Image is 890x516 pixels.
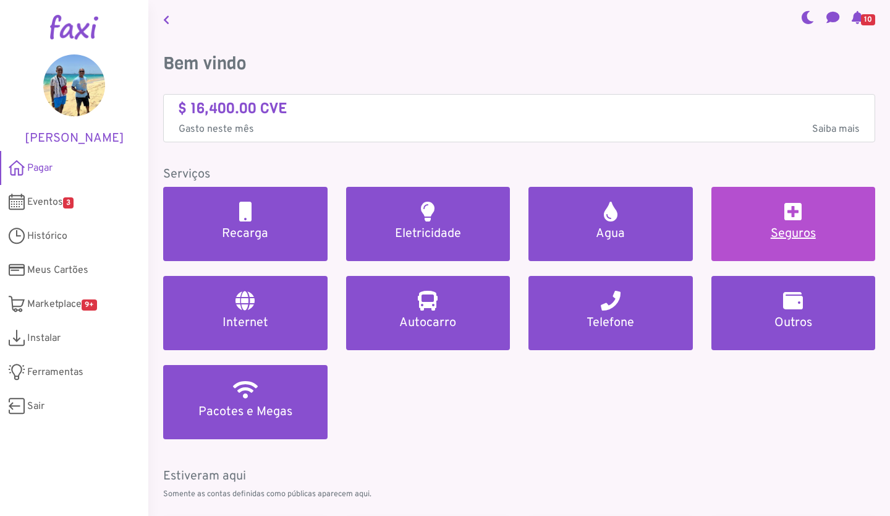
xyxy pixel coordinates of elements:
a: Seguros [711,187,876,261]
a: $ 16,400.00 CVE Gasto neste mêsSaiba mais [179,100,860,137]
span: Histórico [27,229,67,244]
h5: Autocarro [361,316,496,330]
a: Autocarro [346,276,511,350]
a: Outros [711,276,876,350]
span: Meus Cartões [27,263,88,278]
span: Marketplace [27,297,97,312]
a: Internet [163,276,328,350]
h5: Outros [726,316,861,330]
span: Eventos [27,195,74,210]
p: Gasto neste mês [179,122,860,137]
span: Ferramentas [27,365,83,380]
a: Agua [528,187,693,261]
a: [PERSON_NAME] [19,54,130,146]
a: Telefone [528,276,693,350]
h3: Bem vindo [163,53,875,74]
h5: Recarga [178,226,313,241]
a: Eletricidade [346,187,511,261]
h5: Estiveram aqui [163,469,875,484]
span: Saiba mais [812,122,860,137]
h5: Eletricidade [361,226,496,241]
span: Instalar [27,331,61,346]
h5: Serviços [163,167,875,182]
span: Sair [27,399,44,414]
span: Pagar [27,161,53,176]
h4: $ 16,400.00 CVE [179,100,860,118]
h5: [PERSON_NAME] [19,131,130,146]
h5: Seguros [726,226,861,241]
h5: Telefone [543,316,678,330]
a: Recarga [163,187,328,261]
h5: Pacotes e Megas [178,405,313,419]
h5: Agua [543,226,678,241]
span: 3 [63,197,74,209]
span: 9+ [82,299,97,311]
a: Pacotes e Megas [163,365,328,439]
p: Somente as contas definidas como públicas aparecem aqui. [163,489,875,501]
span: 10 [861,14,875,25]
h5: Internet [178,316,313,330]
